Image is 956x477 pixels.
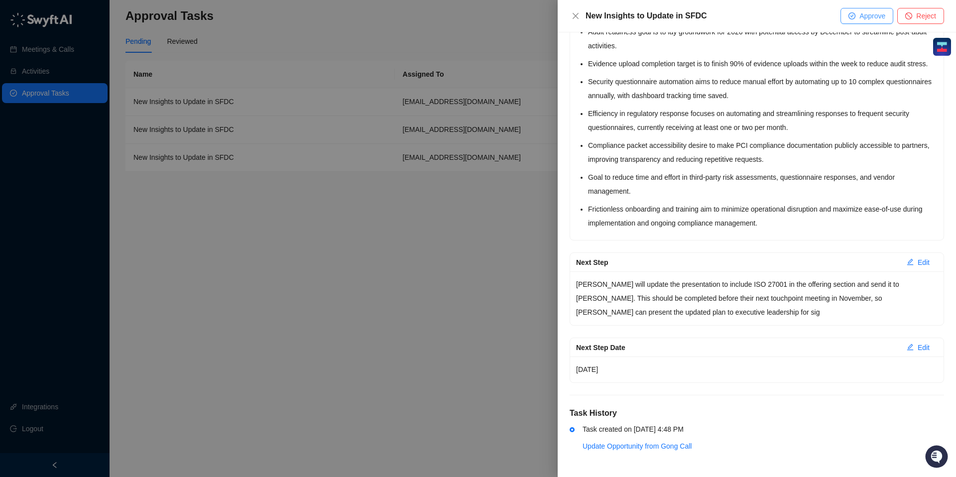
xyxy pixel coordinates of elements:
button: Edit [899,340,938,356]
p: Welcome 👋 [10,40,181,56]
div: Start new chat [34,90,163,100]
iframe: Open customer support [924,444,951,471]
div: 📚 [10,140,18,148]
button: Reject [897,8,944,24]
img: 5124521997842_fc6d7dfcefe973c2e489_88.png [10,90,28,108]
button: Start new chat [169,93,181,105]
h2: How can we help? [10,56,181,72]
span: edit [907,258,914,265]
li: Efficiency in regulatory response focuses on automating and streamlining responses to frequent se... [588,107,938,134]
a: 📶Status [41,135,81,153]
li: Evidence upload completion target is to finish 90% of evidence uploads within the week to reduce ... [588,57,938,71]
p: [DATE] [576,362,938,376]
div: New Insights to Update in SFDC [586,10,840,22]
span: Approve [859,10,885,21]
span: Docs [20,139,37,149]
span: check-circle [848,12,855,19]
li: Audit readiness goal is to lay groundwork for 2026 with potential access by December to streamlin... [588,25,938,53]
div: We're available if you need us! [34,100,126,108]
span: Reject [916,10,936,21]
span: Edit [918,342,930,353]
span: stop [905,12,912,19]
button: Edit [899,254,938,270]
div: Next Step [576,257,899,268]
li: Frictionless onboarding and training aim to minimize operational disruption and maximize ease-of-... [588,202,938,230]
li: Goal to reduce time and effort in third-party risk assessments, questionnaire responses, and vend... [588,170,938,198]
span: edit [907,344,914,351]
img: Swyft AI [10,10,30,30]
h5: Task History [570,407,944,419]
a: Powered byPylon [70,163,120,171]
span: Task created on [DATE] 4:48 PM [583,425,684,433]
button: Close [570,10,582,22]
a: Update Opportunity from Gong Call [583,442,692,450]
a: 📚Docs [6,135,41,153]
div: 📶 [45,140,53,148]
div: Next Step Date [576,342,899,353]
button: Approve [840,8,893,24]
span: Status [55,139,77,149]
p: [PERSON_NAME] will update the presentation to include ISO 27001 in the offering section and send ... [576,277,938,319]
span: Edit [918,257,930,268]
li: Security questionnaire automation aims to reduce manual effort by automating up to 10 complex que... [588,75,938,103]
span: close [572,12,580,20]
li: Compliance packet accessibility desire to make PCI compliance documentation publicly accessible t... [588,138,938,166]
span: Pylon [99,164,120,171]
